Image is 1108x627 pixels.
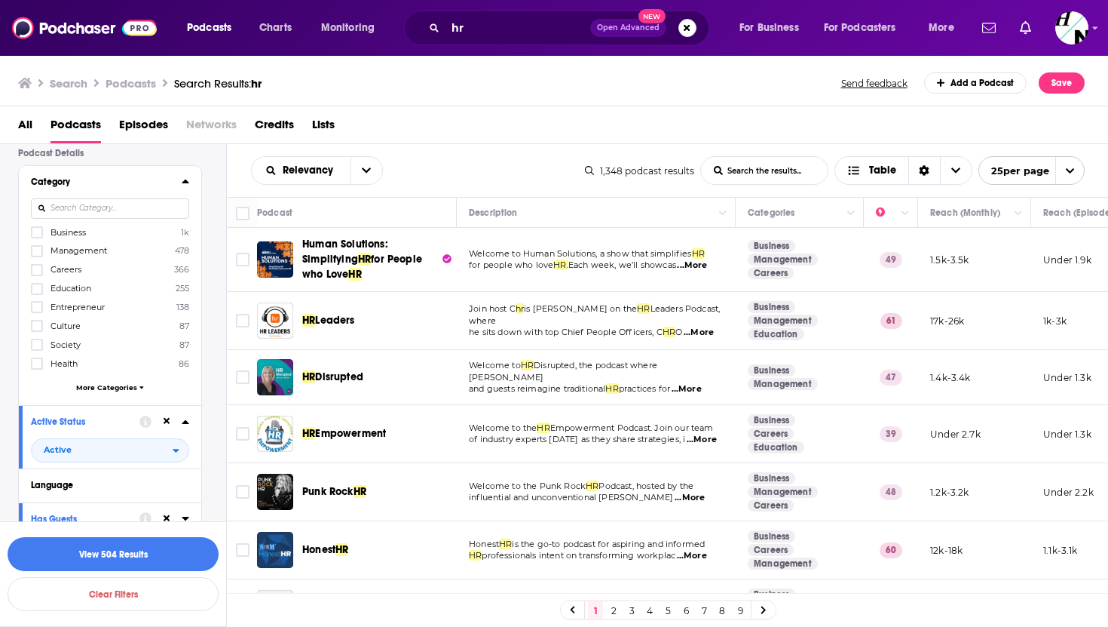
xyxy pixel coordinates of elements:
span: Leaders [315,314,354,327]
a: Management [748,378,818,390]
span: 138 [176,302,189,312]
span: O [675,327,682,337]
p: 1.4k-3.4k [930,371,971,384]
span: Podcasts [187,17,231,38]
div: Category [31,177,172,187]
span: HR [637,303,650,314]
span: ...More [677,550,707,562]
a: Honest HR [257,532,293,568]
span: he sits down with top Chief People Officers, C [469,327,663,337]
a: Careers [748,499,794,512]
a: Education [748,328,804,340]
button: Clear Filters [8,577,219,611]
div: Podcast [257,204,292,222]
div: Reach (Monthly) [930,204,1000,222]
span: Empowerment [315,427,386,440]
a: Business [748,240,795,252]
a: HonestHR [302,542,348,558]
button: Choose View [834,156,972,185]
span: HR [499,539,512,549]
span: HR [348,268,361,281]
span: Honest [469,539,499,549]
a: Show notifications dropdown [976,15,1002,41]
a: 2 [606,601,621,619]
a: Careers [748,428,794,440]
span: Careers [51,264,81,275]
button: Send feedback [837,77,912,90]
a: HRLeaders [302,313,355,328]
a: HREmpowerment [302,426,386,441]
a: Careers [748,267,794,279]
h2: filter dropdown [31,438,189,463]
input: Search Category... [31,198,189,219]
span: Society [51,340,81,350]
span: Empowerment Podcast. Join our team [550,423,714,433]
img: HR Leaders [257,303,293,339]
span: for people who love [469,260,553,270]
h3: Podcasts [106,76,156,91]
a: Education [748,441,804,453]
button: open menu [814,16,918,40]
a: All [18,112,32,143]
input: Search podcasts, credits, & more... [445,16,590,40]
span: 87 [179,321,189,331]
p: Podcast Details [18,148,202,158]
span: HR [354,485,366,498]
button: open menu [350,157,382,184]
span: Toggle select row [236,427,249,441]
button: Show profile menu [1055,11,1088,45]
a: Business [748,364,795,377]
div: Categories [748,204,794,222]
span: Logged in as HardNumber5 [1055,11,1088,45]
span: 87 [179,340,189,350]
h2: Choose List sort [251,156,383,185]
p: 1.2k-3.2k [930,486,969,499]
span: 478 [175,245,189,256]
span: Charts [259,17,292,38]
span: Health [51,358,78,369]
span: Culture [51,321,81,331]
button: open menu [311,16,394,40]
span: Punk Rock [302,485,354,498]
span: Welcome to the Punk Rock [469,481,586,491]
span: is [PERSON_NAME] on the [524,303,637,314]
button: Has Guests [31,509,139,528]
p: 61 [880,313,902,328]
img: Human Solutions: Simplifying HR for People who Love HR [257,241,293,278]
a: Human Solutions: SimplifyingHRfor People who LoveHR [302,237,451,282]
button: Column Actions [896,204,914,223]
button: open menu [918,16,973,40]
a: Credits [255,112,294,143]
button: open menu [176,16,251,40]
span: HR [302,427,315,440]
a: HR Disrupted [257,359,293,395]
span: Each week, we’ll showcas [568,260,676,270]
button: View 504 Results [8,537,219,571]
h3: Search [50,76,87,91]
span: Relevancy [283,165,338,176]
button: open menu [252,165,350,176]
a: 5 [660,601,675,619]
a: Management [748,315,818,327]
span: Join host C [469,303,516,314]
a: Business [748,589,795,601]
button: open menu [31,438,189,463]
a: Business [748,472,795,484]
a: Management [748,486,818,498]
span: More Categories [76,383,137,392]
img: HR Empowerment [257,416,293,452]
span: Leaders Podcast, where [469,303,720,326]
a: Careers [748,544,794,556]
button: open menu [978,156,1085,185]
span: HR [586,481,598,491]
button: Category [31,172,182,191]
span: Disrupted, the podcast where [PERSON_NAME] [469,360,657,383]
a: Business [748,414,795,426]
div: Active Status [31,416,130,427]
span: 1k [181,227,189,238]
a: Episodes [119,112,168,143]
p: 47 [880,370,902,385]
